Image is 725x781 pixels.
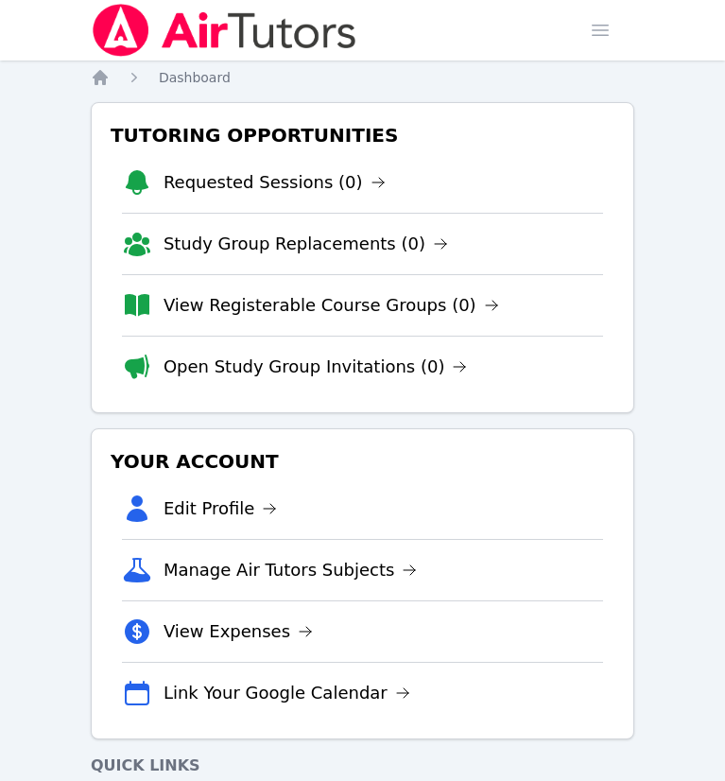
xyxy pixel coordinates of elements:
h4: Quick Links [91,755,634,777]
h3: Tutoring Opportunities [107,118,618,152]
a: Dashboard [159,68,231,87]
a: View Registerable Course Groups (0) [164,292,499,319]
a: View Expenses [164,618,313,645]
a: Requested Sessions (0) [164,169,386,196]
h3: Your Account [107,444,618,478]
a: Manage Air Tutors Subjects [164,557,418,583]
a: Open Study Group Invitations (0) [164,354,468,380]
span: Dashboard [159,70,231,85]
a: Link Your Google Calendar [164,680,410,706]
nav: Breadcrumb [91,68,634,87]
a: Study Group Replacements (0) [164,231,448,257]
img: Air Tutors [91,4,358,57]
a: Edit Profile [164,495,278,522]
